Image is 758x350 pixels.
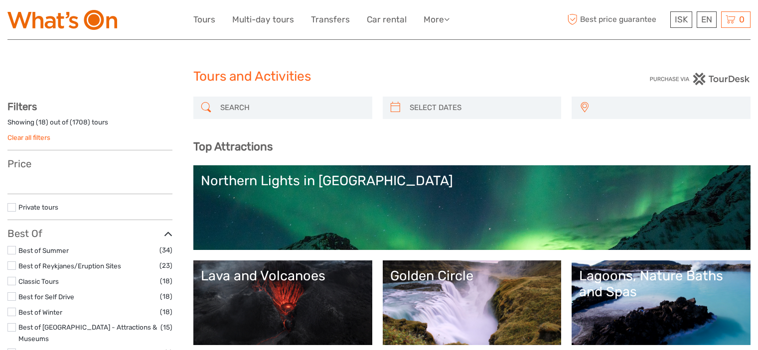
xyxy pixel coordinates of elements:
[390,268,554,338] a: Golden Circle
[7,228,172,239] h3: Best Of
[18,203,58,211] a: Private tours
[406,99,557,117] input: SELECT DATES
[390,268,554,284] div: Golden Circle
[579,268,743,338] a: Lagoons, Nature Baths and Spas
[18,246,69,254] a: Best of Summer
[7,101,37,113] strong: Filters
[193,12,215,27] a: Tours
[7,133,50,141] a: Clear all filters
[649,73,751,85] img: PurchaseViaTourDesk.png
[160,322,172,333] span: (15)
[7,117,172,133] div: Showing ( ) out of ( ) tours
[697,11,717,28] div: EN
[424,12,450,27] a: More
[18,277,59,285] a: Classic Tours
[201,173,743,242] a: Northern Lights in [GEOGRAPHIC_DATA]
[18,323,157,343] a: Best of [GEOGRAPHIC_DATA] - Attractions & Museums
[38,117,46,127] label: 18
[216,99,367,117] input: SEARCH
[201,173,743,189] div: Northern Lights in [GEOGRAPHIC_DATA]
[201,268,365,338] a: Lava and Volcanoes
[675,14,688,24] span: ISK
[738,14,746,24] span: 0
[367,12,407,27] a: Car rental
[18,308,62,316] a: Best of Winter
[160,291,172,302] span: (18)
[7,10,117,30] img: What's On
[18,262,121,270] a: Best of Reykjanes/Eruption Sites
[160,306,172,318] span: (18)
[232,12,294,27] a: Multi-day tours
[18,293,74,301] a: Best for Self Drive
[193,140,273,153] b: Top Attractions
[7,158,172,170] h3: Price
[311,12,350,27] a: Transfers
[579,268,743,300] div: Lagoons, Nature Baths and Spas
[193,69,565,85] h1: Tours and Activities
[159,260,172,271] span: (23)
[565,11,668,28] span: Best price guarantee
[160,275,172,287] span: (18)
[201,268,365,284] div: Lava and Volcanoes
[72,117,88,127] label: 1708
[159,244,172,256] span: (34)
